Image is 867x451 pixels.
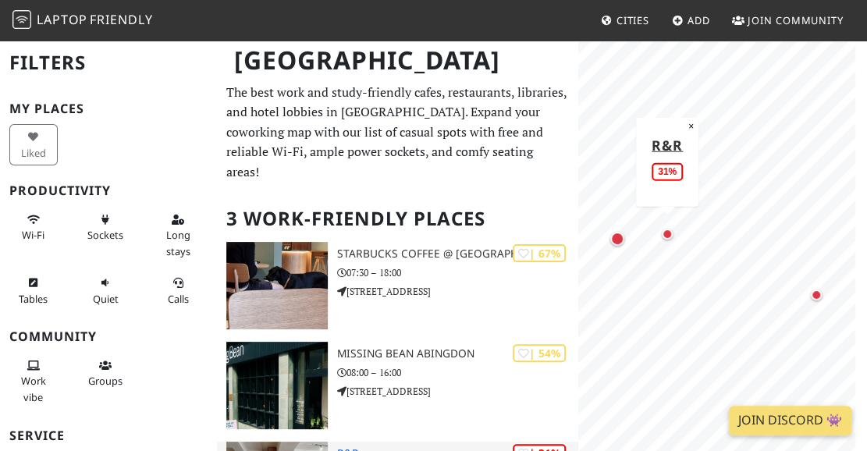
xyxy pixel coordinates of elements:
p: [STREET_ADDRESS] [337,284,578,299]
h2: Filters [9,39,208,87]
a: Join Community [726,6,850,34]
div: | 54% [513,344,566,362]
a: Add [666,6,716,34]
p: 08:00 – 16:00 [337,365,578,380]
h3: My Places [9,101,208,116]
img: Starbucks Coffee @ Market Place [226,242,328,329]
h3: Missing Bean Abingdon [337,347,578,360]
h1: [GEOGRAPHIC_DATA] [222,39,575,82]
p: The best work and study-friendly cafes, restaurants, libraries, and hotel lobbies in [GEOGRAPHIC_... [226,83,569,183]
img: Missing Bean Abingdon [226,342,328,429]
div: Map marker [807,286,826,304]
a: R&R [652,135,683,154]
button: Long stays [154,207,202,264]
button: Close popup [684,117,698,134]
button: Work vibe [9,353,58,410]
h3: Community [9,329,208,344]
span: Cities [616,13,649,27]
div: Map marker [658,225,677,243]
a: Starbucks Coffee @ Market Place | 67% Starbucks Coffee @ [GEOGRAPHIC_DATA] 07:30 – 18:00 [STREET_... [217,242,578,329]
span: Power sockets [87,228,123,242]
a: Missing Bean Abingdon | 54% Missing Bean Abingdon 08:00 – 16:00 [STREET_ADDRESS] [217,342,578,429]
span: Join Community [748,13,844,27]
h3: Starbucks Coffee @ [GEOGRAPHIC_DATA] [337,247,578,261]
a: Cities [595,6,656,34]
p: 07:30 – 18:00 [337,265,578,280]
a: LaptopFriendly LaptopFriendly [12,7,153,34]
button: Quiet [82,270,130,311]
div: 31% [652,162,683,180]
h2: 3 Work-Friendly Places [226,195,569,243]
span: Work-friendly tables [19,292,48,306]
button: Calls [154,270,202,311]
button: Sockets [82,207,130,248]
span: Group tables [88,374,123,388]
span: Laptop [37,11,87,28]
div: | 67% [513,244,566,262]
p: [STREET_ADDRESS] [337,384,578,399]
h3: Service [9,428,208,443]
span: Video/audio calls [168,292,189,306]
span: Add [688,13,710,27]
button: Wi-Fi [9,207,58,248]
span: Quiet [93,292,119,306]
button: Tables [9,270,58,311]
img: LaptopFriendly [12,10,31,29]
span: People working [21,374,46,403]
button: Groups [82,353,130,394]
h3: Productivity [9,183,208,198]
span: Stable Wi-Fi [22,228,44,242]
div: Map marker [607,229,627,249]
span: Friendly [90,11,152,28]
span: Long stays [166,228,190,257]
